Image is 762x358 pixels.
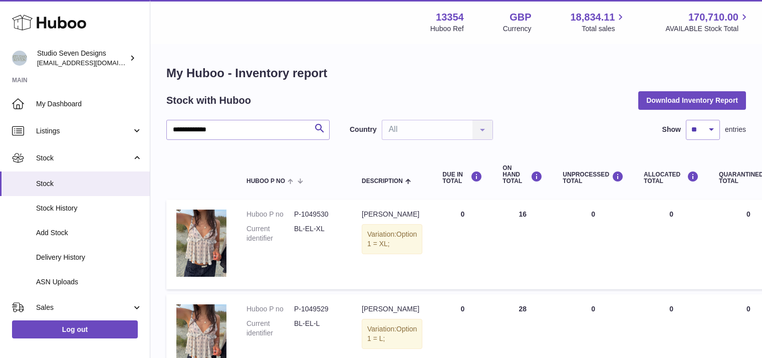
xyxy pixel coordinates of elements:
[36,126,132,136] span: Listings
[634,200,709,289] td: 0
[553,200,634,289] td: 0
[442,171,482,185] div: DUE IN TOTAL
[246,178,285,185] span: Huboo P no
[36,277,142,287] span: ASN Uploads
[294,210,342,219] dd: P-1049530
[36,179,142,189] span: Stock
[662,125,681,134] label: Show
[367,230,417,248] span: Option 1 = XL;
[36,153,132,163] span: Stock
[12,320,138,338] a: Log out
[37,59,147,67] span: [EMAIL_ADDRESS][DOMAIN_NAME]
[746,210,750,218] span: 0
[746,305,750,313] span: 0
[350,125,377,134] label: Country
[362,224,422,254] div: Variation:
[570,11,615,24] span: 18,834.11
[36,228,142,238] span: Add Stock
[36,99,142,109] span: My Dashboard
[688,11,738,24] span: 170,710.00
[563,171,624,185] div: UNPROCESSED Total
[294,304,342,314] dd: P-1049529
[166,94,251,107] h2: Stock with Huboo
[430,24,464,34] div: Huboo Ref
[37,49,127,68] div: Studio Seven Designs
[570,11,626,34] a: 18,834.11 Total sales
[644,171,699,185] div: ALLOCATED Total
[246,319,294,338] dt: Current identifier
[725,125,746,134] span: entries
[246,224,294,243] dt: Current identifier
[502,165,543,185] div: ON HAND Total
[638,91,746,109] button: Download Inventory Report
[246,210,294,219] dt: Huboo P no
[492,200,553,289] td: 16
[176,210,226,277] img: product image
[294,319,342,338] dd: BL-EL-L
[12,51,27,66] img: contact.studiosevendesigns@gmail.com
[294,224,342,243] dd: BL-EL-XL
[362,319,422,349] div: Variation:
[246,304,294,314] dt: Huboo P no
[510,11,531,24] strong: GBP
[362,304,422,314] div: [PERSON_NAME]
[36,204,142,213] span: Stock History
[432,200,492,289] td: 0
[36,253,142,262] span: Delivery History
[503,24,532,34] div: Currency
[665,11,750,34] a: 170,710.00 AVAILABLE Stock Total
[166,65,746,81] h1: My Huboo - Inventory report
[436,11,464,24] strong: 13354
[362,178,403,185] span: Description
[36,303,132,312] span: Sales
[665,24,750,34] span: AVAILABLE Stock Total
[582,24,626,34] span: Total sales
[362,210,422,219] div: [PERSON_NAME]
